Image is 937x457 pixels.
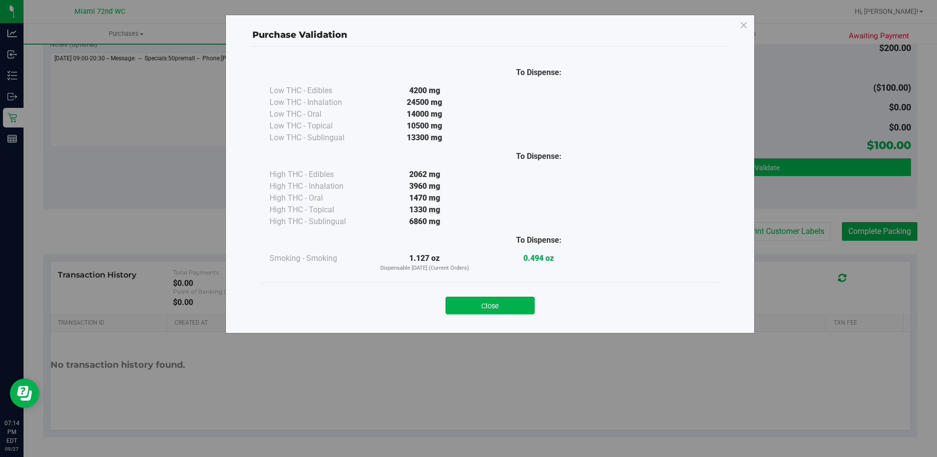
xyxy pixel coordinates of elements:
[482,151,596,162] div: To Dispense:
[270,97,368,108] div: Low THC - Inhalation
[270,85,368,97] div: Low THC - Edibles
[368,85,482,97] div: 4200 mg
[270,192,368,204] div: High THC - Oral
[523,254,554,263] strong: 0.494 oz
[368,120,482,132] div: 10500 mg
[368,253,482,273] div: 1.127 oz
[368,132,482,144] div: 13300 mg
[368,108,482,120] div: 14000 mg
[270,108,368,120] div: Low THC - Oral
[368,169,482,180] div: 2062 mg
[270,253,368,264] div: Smoking - Smoking
[482,67,596,78] div: To Dispense:
[270,169,368,180] div: High THC - Edibles
[368,97,482,108] div: 24500 mg
[368,204,482,216] div: 1330 mg
[368,264,482,273] p: Dispensable [DATE] (Current Orders)
[252,29,347,40] span: Purchase Validation
[10,379,39,408] iframe: Resource center
[270,180,368,192] div: High THC - Inhalation
[368,180,482,192] div: 3960 mg
[368,192,482,204] div: 1470 mg
[270,204,368,216] div: High THC - Topical
[270,216,368,228] div: High THC - Sublingual
[270,132,368,144] div: Low THC - Sublingual
[368,216,482,228] div: 6860 mg
[270,120,368,132] div: Low THC - Topical
[445,297,535,314] button: Close
[482,234,596,246] div: To Dispense:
